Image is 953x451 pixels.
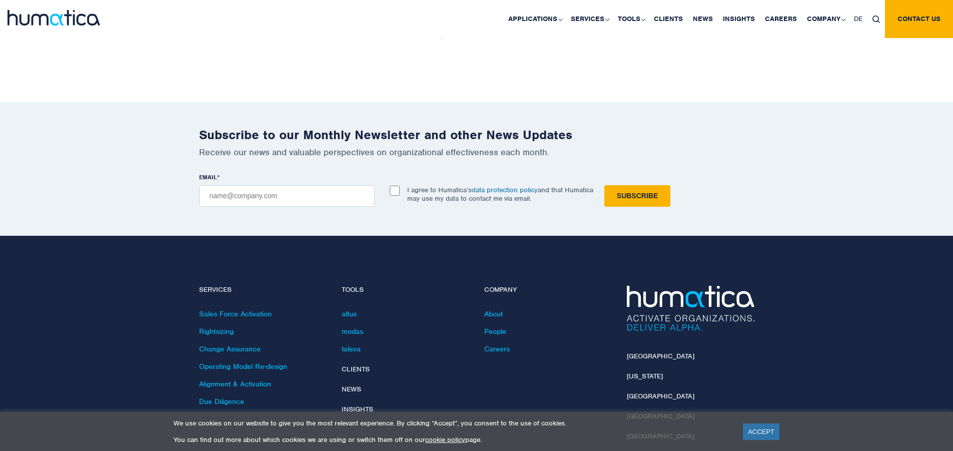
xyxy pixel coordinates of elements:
h2: Subscribe to our Monthly Newsletter and other News Updates [199,127,754,143]
a: altus [342,309,357,318]
a: Sales Force Activation [199,309,272,318]
a: [GEOGRAPHIC_DATA] [627,392,694,400]
a: [US_STATE] [627,372,663,380]
input: I agree to Humatica’sdata protection policyand that Humatica may use my data to contact me via em... [390,186,400,196]
h4: Company [484,286,612,294]
input: name@company.com [199,185,375,207]
a: Careers [484,344,510,353]
a: cookie policy [425,435,465,444]
a: Change Assurance [199,344,261,353]
img: logo [8,10,100,26]
span: DE [854,15,862,23]
a: [GEOGRAPHIC_DATA] [627,352,694,360]
p: You can find out more about which cookies we are using or switch them off on our page. [174,435,730,444]
a: taleva [342,344,361,353]
p: Receive our news and valuable perspectives on organizational effectiveness each month. [199,147,754,158]
a: Rightsizing [199,327,234,336]
a: modas [342,327,363,336]
p: I agree to Humatica’s and that Humatica may use my data to contact me via email. [407,186,593,203]
span: EMAIL [199,173,217,181]
p: We use cookies on our website to give you the most relevant experience. By clicking “Accept”, you... [174,419,730,427]
img: Humatica [627,286,754,331]
a: Alignment & Activation [199,379,271,388]
a: Clients [342,365,370,373]
a: About [484,309,503,318]
a: data protection policy [472,186,538,194]
a: Operating Model Re-design [199,362,287,371]
a: People [484,327,506,336]
h4: Tools [342,286,469,294]
a: Due Diligence [199,397,244,406]
a: News [342,385,361,393]
h4: Services [199,286,327,294]
img: search_icon [872,16,880,23]
a: Insights [342,405,373,413]
input: Subscribe [604,185,670,207]
a: ACCEPT [743,423,779,440]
